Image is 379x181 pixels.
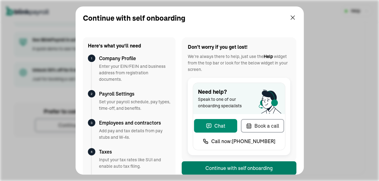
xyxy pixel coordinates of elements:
[182,161,296,175] button: Continue with self onboarding
[99,155,171,170] p: Input your tax rates like SUI and enable auto tax filing.
[211,138,275,145] span: Call now: [PHONE_NUMBER]
[206,122,225,130] div: Chat
[276,114,379,181] iframe: Chat Widget
[99,90,171,97] h3: Payroll Settings
[88,42,171,50] h2: Here's what you'll need
[241,119,284,133] button: Book a call
[194,119,237,133] button: Chat
[188,53,290,73] div: We’re always there to help, just use the widget from the top bar or look for the below widget in ...
[76,6,193,30] h2: Continue with self onboarding
[99,119,171,126] h3: Employees and contractors
[264,54,273,59] b: Help
[198,88,280,96] span: Need help?
[198,96,250,109] span: Speak to one of our onboarding specialists
[99,55,171,62] h3: Company Profile
[91,92,93,96] p: 2
[91,121,93,125] p: 3
[91,150,93,154] p: 4
[99,148,171,155] h3: Taxes
[99,62,171,83] p: Enter your EIN/FEIN and business address from registration documents.
[246,122,279,130] div: Book a call
[91,56,92,60] p: 1
[205,164,273,172] div: Continue with self onboarding
[188,43,290,51] h2: Don’t worry if you get lost!
[99,126,171,141] p: Add pay and tax details from pay stubs and W-4s.
[99,97,171,112] p: Set your payroll schedule, pay types, time-off, and benefits.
